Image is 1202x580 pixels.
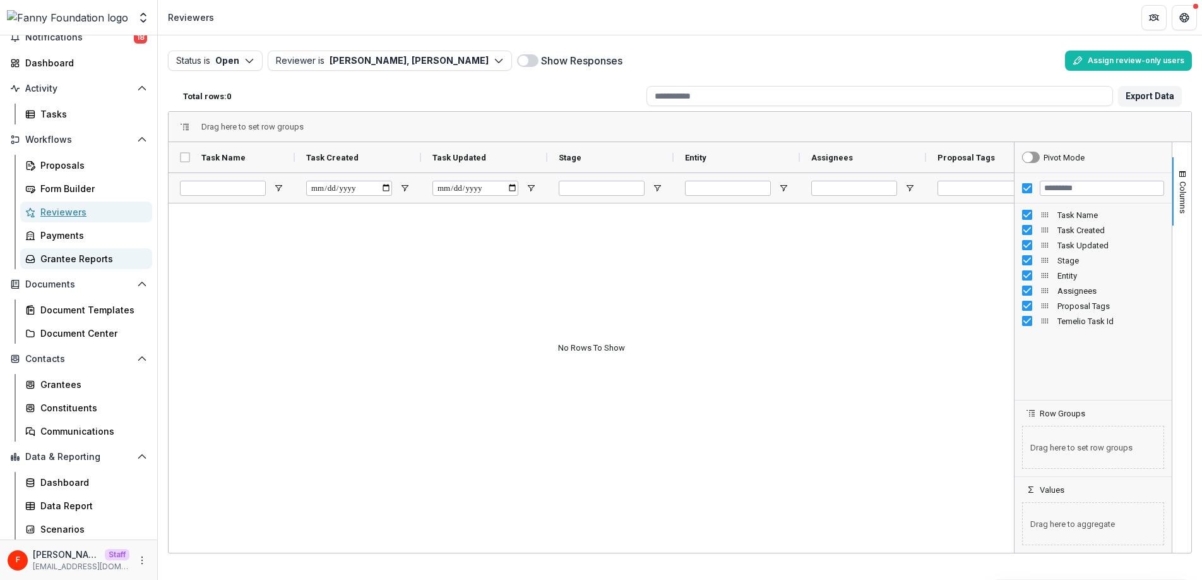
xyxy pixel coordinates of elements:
[20,225,152,246] a: Payments
[40,205,142,219] div: Reviewers
[1015,253,1172,268] div: Stage Column
[1015,207,1172,329] div: Column List 8 Columns
[1015,283,1172,298] div: Assignees Column
[40,229,142,242] div: Payments
[168,11,214,24] div: Reviewers
[1044,153,1085,162] div: Pivot Mode
[526,183,536,193] button: Open Filter Menu
[1118,86,1182,106] button: Export Data
[1015,238,1172,253] div: Task Updated Column
[25,354,132,365] span: Contacts
[1057,226,1164,235] span: Task Created
[25,56,142,69] div: Dashboard
[20,519,152,540] a: Scenarios
[1040,485,1064,495] span: Values
[7,10,128,25] img: Fanny Foundation logo
[134,5,152,30] button: Open entity switcher
[1040,181,1164,196] input: Filter Columns Input
[1022,502,1164,545] span: Drag here to aggregate
[40,252,142,265] div: Grantee Reports
[541,53,622,68] label: Show Responses
[20,104,152,124] a: Tasks
[1057,286,1164,296] span: Assignees
[20,374,152,395] a: Grantees
[400,183,410,193] button: Open Filter Menu
[811,181,897,196] input: Assignees Filter Input
[778,183,788,193] button: Open Filter Menu
[1057,210,1164,220] span: Task Name
[201,153,246,162] span: Task Name
[40,159,142,172] div: Proposals
[40,303,142,317] div: Document Templates
[937,181,1023,196] input: Proposal Tags Filter Input
[20,155,152,176] a: Proposals
[1057,317,1164,326] span: Temelio Task Id
[1015,495,1172,553] div: Values
[5,447,152,467] button: Open Data & Reporting
[25,32,134,43] span: Notifications
[25,83,132,94] span: Activity
[432,181,518,196] input: Task Updated Filter Input
[306,181,392,196] input: Task Created Filter Input
[25,452,132,462] span: Data & Reporting
[1141,5,1167,30] button: Partners
[40,476,142,489] div: Dashboard
[5,78,152,99] button: Open Activity
[20,472,152,493] a: Dashboard
[40,182,142,195] div: Form Builder
[40,499,142,512] div: Data Report
[1022,426,1164,469] span: Drag here to set row groups
[33,548,100,561] p: [PERSON_NAME]
[5,27,152,47] button: Notifications18
[20,248,152,269] a: Grantee Reports
[559,153,581,162] span: Stage
[5,52,152,73] a: Dashboard
[1040,409,1085,418] span: Row Groups
[168,51,263,71] button: Status isOpen
[40,378,142,391] div: Grantees
[652,183,662,193] button: Open Filter Menu
[183,92,231,101] p: Total rows: 0
[1057,256,1164,265] span: Stage
[40,107,142,121] div: Tasks
[25,135,132,145] span: Workflows
[1057,271,1164,281] span: Entity
[33,561,129,572] p: [EMAIL_ADDRESS][DOMAIN_NAME]
[20,299,152,320] a: Document Templates
[201,122,304,131] div: Row Groups
[1015,222,1172,238] div: Task Created Column
[685,153,706,162] span: Entity
[134,553,150,568] button: More
[1015,313,1172,329] div: Temelio Task Id Column
[40,523,142,536] div: Scenarios
[1015,268,1172,283] div: Entity Column
[16,556,20,564] div: Fanny
[1015,207,1172,222] div: Task Name Column
[20,421,152,442] a: Communications
[20,202,152,222] a: Reviewers
[20,178,152,199] a: Form Builder
[5,349,152,369] button: Open Contacts
[1057,301,1164,311] span: Proposal Tags
[163,8,219,27] nav: breadcrumb
[1065,51,1192,71] button: Assign review-only users
[5,274,152,294] button: Open Documents
[20,323,152,344] a: Document Center
[40,327,142,340] div: Document Center
[268,51,512,71] button: Reviewer is[PERSON_NAME], [PERSON_NAME]
[180,181,266,196] input: Task Name Filter Input
[905,183,915,193] button: Open Filter Menu
[559,181,645,196] input: Stage Filter Input
[40,425,142,438] div: Communications
[25,279,132,290] span: Documents
[20,495,152,516] a: Data Report
[134,31,147,44] span: 18
[5,130,152,150] button: Open Workflows
[937,153,995,162] span: Proposal Tags
[432,153,486,162] span: Task Updated
[105,549,129,560] p: Staff
[273,183,283,193] button: Open Filter Menu
[1015,418,1172,476] div: Row Groups
[20,397,152,418] a: Constituents
[685,181,771,196] input: Entity Filter Input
